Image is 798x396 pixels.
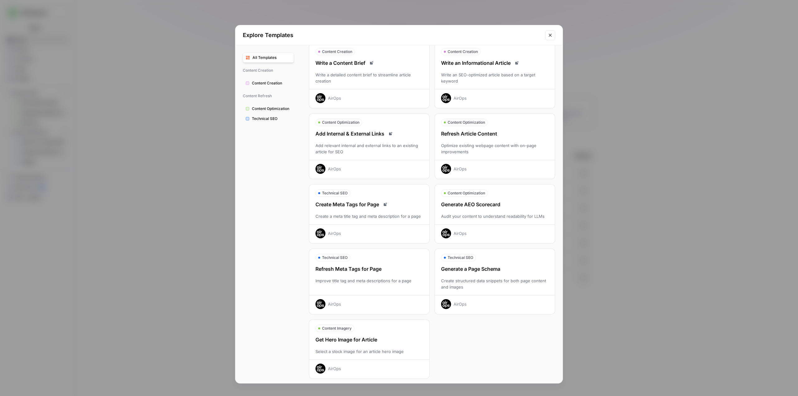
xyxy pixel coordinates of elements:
div: Write an SEO-optimized article based on a target keyword [435,72,555,84]
button: Content OptimizationAdd Internal & External LinksRead docsAdd relevant internal and external link... [309,113,430,179]
span: Content Creation [448,49,478,55]
span: Content Optimization [322,120,359,125]
span: Technical SEO [322,255,348,260]
span: Content Creation [322,49,352,55]
div: Select a stock image for an article hero image [309,348,429,355]
div: Generate AEO Scorecard [435,201,555,208]
button: Content Optimization [243,104,294,114]
div: Refresh Meta Tags for Page [309,265,429,273]
span: Content Creation [252,80,291,86]
span: Content Optimization [252,106,291,112]
button: Technical SEORefresh Meta Tags for PageImprove title tag and meta descriptions for a pageAirOps [309,249,430,314]
button: Technical SEOCreate Meta Tags for PageRead docsCreate a meta title tag and meta description for a... [309,184,430,244]
span: Technical SEO [322,190,348,196]
span: Content Optimization [448,120,485,125]
div: Create structured data snippets for both page content and images [435,278,555,290]
div: AirOps [328,95,341,101]
button: Technical SEOGenerate a Page SchemaCreate structured data snippets for both page content and imag... [435,249,555,314]
div: Write a detailed content brief to streamline article creation [309,72,429,84]
button: Content OptimizationGenerate AEO ScorecardAudit your content to understand readability for LLMsAi... [435,184,555,244]
div: Audit your content to understand readability for LLMs [435,213,555,219]
div: Write an Informational Article [435,59,555,67]
button: Content OptimizationRefresh Article ContentOptimize existing webpage content with on-page improve... [435,113,555,179]
div: AirOps [328,166,341,172]
div: Create a meta title tag and meta description for a page [309,213,429,219]
div: AirOps [328,365,341,372]
button: Content ImageryGet Hero Image for ArticleSelect a stock image for an article hero imageAirOps [309,319,430,379]
span: Content Optimization [448,190,485,196]
div: Generate a Page Schema [435,265,555,273]
span: Content Imagery [322,326,352,331]
span: Content Refresh [243,91,294,101]
button: All Templates [243,53,294,63]
div: Refresh Article Content [435,130,555,137]
button: Content Creation [243,78,294,88]
div: Add Internal & External Links [309,130,429,137]
h2: Explore Templates [243,31,541,40]
button: Content CreationWrite an Informational ArticleRead docsWrite an SEO-optimized article based on a ... [435,43,555,108]
div: AirOps [454,95,467,101]
span: Technical SEO [252,116,291,122]
div: AirOps [328,301,341,307]
span: Content Creation [243,65,294,76]
div: AirOps [454,166,467,172]
span: All Templates [252,55,291,60]
div: AirOps [454,301,467,307]
div: Create Meta Tags for Page [309,201,429,208]
div: AirOps [454,230,467,236]
div: Get Hero Image for Article [309,336,429,343]
div: Improve title tag and meta descriptions for a page [309,278,429,290]
a: Read docs [368,59,375,67]
button: Technical SEO [243,114,294,124]
div: Optimize existing webpage content with on-page improvements [435,142,555,155]
span: Technical SEO [448,255,473,260]
button: Content CreationWrite a Content BriefRead docsWrite a detailed content brief to streamline articl... [309,43,430,108]
a: Read docs [513,59,521,67]
div: Write a Content Brief [309,59,429,67]
div: Add relevant internal and external links to an existing article for SEO [309,142,429,155]
a: Read docs [382,201,389,208]
button: Close modal [545,30,555,40]
div: AirOps [328,230,341,236]
a: Read docs [387,130,394,137]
